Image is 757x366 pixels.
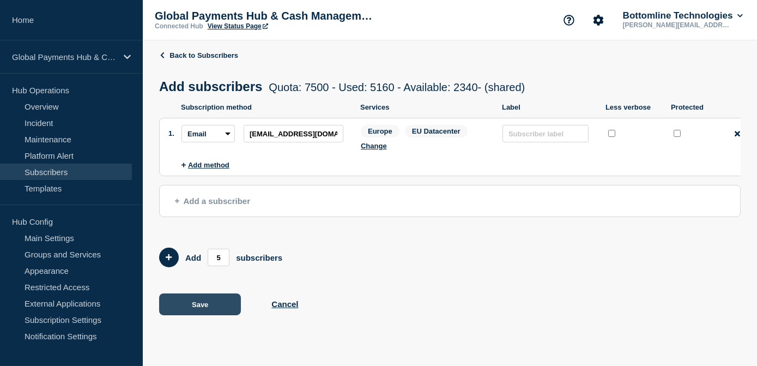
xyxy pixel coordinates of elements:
h1: Add subscribers [159,79,525,94]
button: Change [361,142,387,150]
span: Europe [361,125,399,137]
input: Subscriber label [502,125,589,142]
a: View Status Page [208,22,268,30]
a: Back to Subscribers [159,51,238,59]
p: Less verbose [605,103,660,111]
button: Save [159,293,241,315]
button: Add method [181,161,229,169]
p: Add [185,253,201,262]
p: Connected Hub [155,22,203,30]
span: 1. [168,129,174,137]
input: subscription-address [244,125,343,142]
button: Account settings [587,9,610,32]
p: Subscription method [181,103,349,111]
p: Label [502,103,595,111]
p: Services [360,103,491,111]
button: Cancel [271,299,298,309]
input: Add members count [208,249,229,266]
span: Add a subscriber [175,196,250,206]
span: Quota: 7500 - Used: 5160 - Available: 2340 - (shared) [269,81,525,93]
span: EU Datacenter [405,125,468,137]
p: subscribers [236,253,282,262]
input: less verbose checkbox [608,130,615,137]
p: Global Payments Hub & Cash Management [155,10,373,22]
p: [PERSON_NAME][EMAIL_ADDRESS][PERSON_NAME][DOMAIN_NAME] [621,21,734,29]
button: Add a subscriber [159,185,741,217]
button: Add 5 team members [159,248,179,267]
button: Bottomline Technologies [621,10,745,21]
p: Global Payments Hub & Cash Management [12,52,117,62]
input: protected checkbox [674,130,681,137]
button: Support [558,9,580,32]
p: Protected [671,103,714,111]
